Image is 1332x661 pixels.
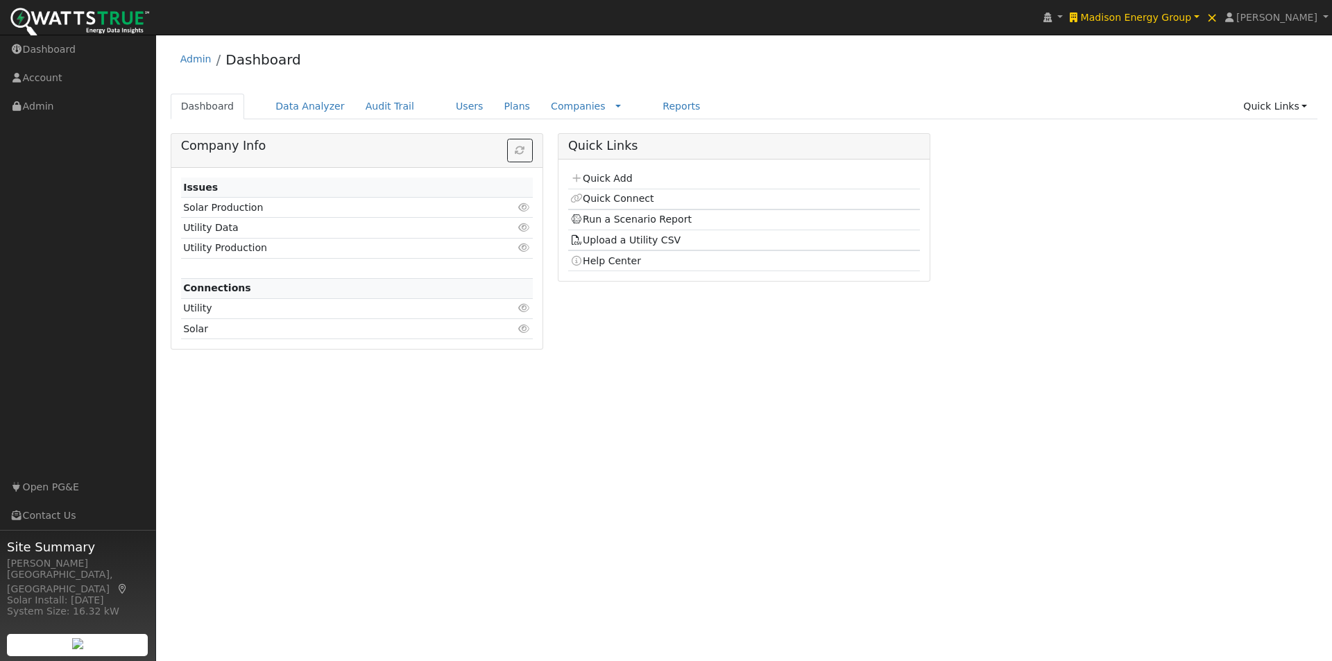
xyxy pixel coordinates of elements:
[518,324,531,334] i: Click to view
[117,583,129,594] a: Map
[181,139,533,153] h5: Company Info
[445,94,494,119] a: Users
[181,198,476,218] td: Solar Production
[180,53,212,65] a: Admin
[1081,12,1192,23] span: Madison Energy Group
[494,94,540,119] a: Plans
[570,214,692,225] a: Run a Scenario Report
[72,638,83,649] img: retrieve
[570,255,641,266] a: Help Center
[570,234,681,246] a: Upload a Utility CSV
[183,282,251,293] strong: Connections
[7,556,148,571] div: [PERSON_NAME]
[1233,94,1317,119] a: Quick Links
[181,238,476,258] td: Utility Production
[518,303,531,313] i: Click to view
[518,223,531,232] i: Click to view
[265,94,355,119] a: Data Analyzer
[7,538,148,556] span: Site Summary
[1206,9,1218,26] span: ×
[171,94,245,119] a: Dashboard
[652,94,710,119] a: Reports
[225,51,301,68] a: Dashboard
[570,173,632,184] a: Quick Add
[518,243,531,252] i: Click to view
[1236,12,1317,23] span: [PERSON_NAME]
[181,298,476,318] td: Utility
[568,139,920,153] h5: Quick Links
[7,593,148,608] div: Solar Install: [DATE]
[518,203,531,212] i: Click to view
[355,94,425,119] a: Audit Trail
[7,604,148,619] div: System Size: 16.32 kW
[7,567,148,596] div: [GEOGRAPHIC_DATA], [GEOGRAPHIC_DATA]
[551,101,606,112] a: Companies
[570,193,654,204] a: Quick Connect
[181,218,476,238] td: Utility Data
[10,8,149,39] img: WattsTrue
[181,319,476,339] td: Solar
[183,182,218,193] strong: Issues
